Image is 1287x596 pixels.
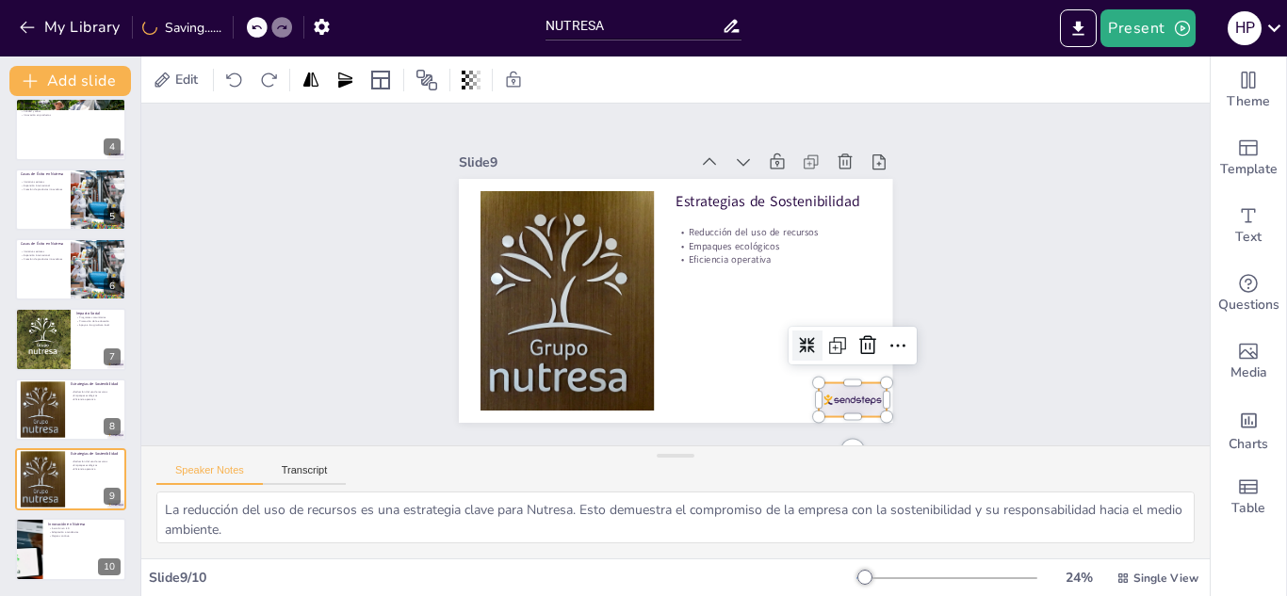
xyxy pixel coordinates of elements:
[1235,227,1262,248] span: Text
[21,101,121,106] p: Productos de Nutresa
[15,238,126,300] div: 6
[104,418,121,435] div: 8
[76,312,121,317] p: Impacto Social
[15,379,126,441] div: 8
[1211,260,1286,328] div: Get real-time input from your audience
[71,463,121,467] p: Empaques ecológicos
[1229,434,1268,455] span: Charts
[48,526,121,530] p: Inversión en I+D
[21,187,65,191] p: Creación de productos innovadores
[104,348,121,365] div: 7
[1211,56,1286,124] div: Change the overall theme
[21,257,65,261] p: Creación de productos innovadores
[104,488,121,505] div: 9
[415,69,438,91] span: Position
[1100,9,1195,47] button: Present
[263,464,347,485] button: Transcript
[48,533,121,537] p: Mejora continua
[76,323,121,327] p: Apoyo a la agricultura local
[98,558,121,575] div: 10
[1220,159,1278,180] span: Template
[142,19,221,37] div: Saving......
[1211,192,1286,260] div: Add text boxes
[15,98,126,160] div: 4
[76,316,121,320] p: Programas comunitarios
[21,171,65,177] p: Casos de Éxito en Nutresa
[681,258,836,398] p: Eficiencia operativa
[21,253,65,257] p: Expansión internacional
[14,12,128,42] button: My Library
[71,451,121,457] p: Estrategias de Sostenibilidad
[1133,571,1198,586] span: Single View
[104,208,121,225] div: 5
[21,113,121,117] p: Innovación en productos
[1211,124,1286,192] div: Add ready made slides
[71,394,121,397] p: Empaques ecológicos
[71,467,121,471] p: Eficiencia operativa
[21,180,65,184] p: Iniciativas exitosas
[104,138,121,155] div: 4
[48,530,121,534] p: Adaptación a tendencias
[583,40,766,207] div: Slide 9
[1228,11,1262,45] div: H p
[1227,91,1270,112] span: Theme
[15,308,126,370] div: 7
[366,65,396,95] div: Layout
[71,460,121,464] p: Reducción del uso de recursos
[1211,328,1286,395] div: Add images, graphics, shapes or video
[71,390,121,394] p: Reducción del uso de recursos
[15,518,126,580] div: 10
[1218,295,1279,315] span: Questions
[171,71,202,89] span: Edit
[691,249,845,389] p: Empaques ecológicos
[1211,395,1286,463] div: Add charts and graphs
[15,448,126,510] div: 9
[1231,498,1265,519] span: Table
[9,66,131,96] button: Add slide
[71,381,121,387] p: Estrategias de Sostenibilidad
[1211,463,1286,531] div: Add a table
[156,491,1195,543] textarea: La reducción del uso de recursos es una estrategia clave para Nutresa. Esto demuestra el compromi...
[48,522,121,527] p: Innovación en Nutresa
[699,238,854,379] p: Reducción del uso de recursos
[76,320,121,324] p: Promoción de la educación
[21,106,121,110] p: Variedad de productos
[1228,9,1262,47] button: H p
[21,241,65,247] p: Casos de Éxito en Nutresa
[1056,569,1101,587] div: 24 %
[71,397,121,401] p: Eficiencia operativa
[21,110,121,114] p: Calidad y sabor
[1230,362,1267,383] span: Media
[156,464,263,485] button: Speaker Notes
[15,169,126,231] div: 5
[546,12,722,40] input: Insert title
[149,569,856,587] div: Slide 9 / 10
[21,250,65,254] p: Iniciativas exitosas
[1060,9,1097,47] button: Export to PowerPoint
[718,213,876,359] p: Estrategias de Sostenibilidad
[21,184,65,187] p: Expansión internacional
[104,278,121,295] div: 6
